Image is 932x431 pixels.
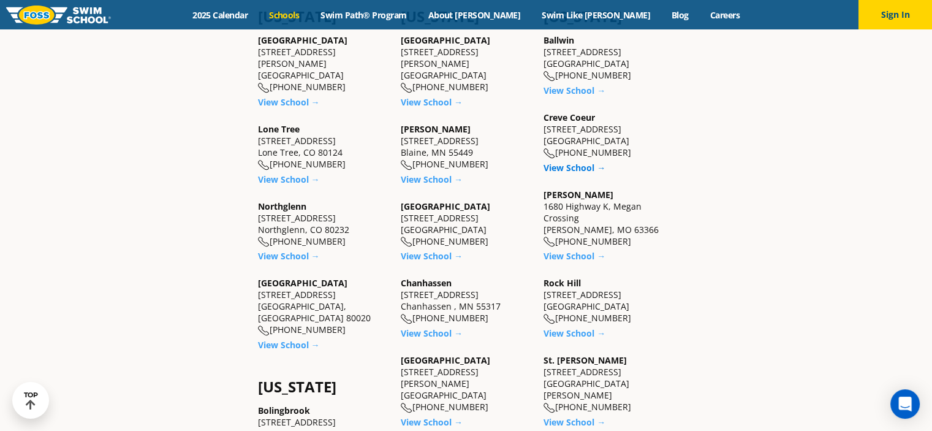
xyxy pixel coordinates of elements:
a: [PERSON_NAME] [401,123,471,135]
a: View School → [258,96,320,108]
a: Rock Hill [544,277,581,289]
img: location-phone-o-icon.svg [258,237,270,247]
img: location-phone-o-icon.svg [401,237,412,247]
a: View School → [401,96,463,108]
a: View School → [544,85,605,96]
h4: [US_STATE] [258,378,388,395]
a: Creve Coeur [544,112,595,123]
a: View School → [401,327,463,339]
div: [STREET_ADDRESS][PERSON_NAME] [GEOGRAPHIC_DATA] [PHONE_NUMBER] [258,34,388,93]
div: [STREET_ADDRESS] Lone Tree, CO 80124 [PHONE_NUMBER] [258,123,388,170]
a: View School → [401,174,463,185]
a: View School → [544,250,605,262]
div: [STREET_ADDRESS] [GEOGRAPHIC_DATA] [PHONE_NUMBER] [544,34,674,82]
a: Swim Like [PERSON_NAME] [531,9,661,21]
div: [STREET_ADDRESS] [GEOGRAPHIC_DATA][PERSON_NAME] [PHONE_NUMBER] [544,354,674,413]
div: [STREET_ADDRESS] [GEOGRAPHIC_DATA], [GEOGRAPHIC_DATA] 80020 [PHONE_NUMBER] [258,277,388,336]
img: location-phone-o-icon.svg [544,314,555,324]
a: View School → [258,339,320,351]
a: [PERSON_NAME] [544,189,613,200]
img: location-phone-o-icon.svg [401,314,412,324]
div: Open Intercom Messenger [890,389,920,419]
a: [GEOGRAPHIC_DATA] [258,277,347,289]
a: View School → [401,416,463,428]
a: [GEOGRAPHIC_DATA] [401,354,490,366]
div: [STREET_ADDRESS] [GEOGRAPHIC_DATA] [PHONE_NUMBER] [401,200,531,248]
a: View School → [258,250,320,262]
img: location-phone-o-icon.svg [258,160,270,170]
img: location-phone-o-icon.svg [258,83,270,93]
div: [STREET_ADDRESS] [GEOGRAPHIC_DATA] [PHONE_NUMBER] [544,112,674,159]
a: Blog [661,9,699,21]
a: Ballwin [544,34,574,46]
div: [STREET_ADDRESS] Chanhassen , MN 55317 [PHONE_NUMBER] [401,277,531,324]
a: Lone Tree [258,123,300,135]
div: [STREET_ADDRESS][PERSON_NAME] [GEOGRAPHIC_DATA] [PHONE_NUMBER] [401,354,531,413]
img: location-phone-o-icon.svg [401,160,412,170]
a: View School → [401,250,463,262]
a: Northglenn [258,200,306,212]
div: [STREET_ADDRESS] Blaine, MN 55449 [PHONE_NUMBER] [401,123,531,170]
a: [GEOGRAPHIC_DATA] [401,200,490,212]
a: Bolingbrook [258,405,310,416]
a: St. [PERSON_NAME] [544,354,627,366]
img: location-phone-o-icon.svg [544,71,555,82]
a: Schools [259,9,310,21]
img: location-phone-o-icon.svg [401,83,412,93]
a: View School → [258,174,320,185]
div: [STREET_ADDRESS] Northglenn, CO 80232 [PHONE_NUMBER] [258,200,388,248]
img: location-phone-o-icon.svg [258,326,270,336]
a: Chanhassen [401,277,452,289]
div: 1680 Highway K, Megan Crossing [PERSON_NAME], MO 63366 [PHONE_NUMBER] [544,189,674,248]
a: Swim Path® Program [310,9,417,21]
a: Careers [699,9,750,21]
img: location-phone-o-icon.svg [544,403,555,413]
div: [STREET_ADDRESS] [GEOGRAPHIC_DATA] [PHONE_NUMBER] [544,277,674,324]
img: location-phone-o-icon.svg [401,403,412,413]
img: location-phone-o-icon.svg [544,148,555,159]
div: TOP [24,391,38,410]
img: FOSS Swim School Logo [6,6,111,25]
img: location-phone-o-icon.svg [544,237,555,247]
a: 2025 Calendar [182,9,259,21]
div: [STREET_ADDRESS][PERSON_NAME] [GEOGRAPHIC_DATA] [PHONE_NUMBER] [401,34,531,93]
a: View School → [544,327,605,339]
a: About [PERSON_NAME] [417,9,531,21]
a: View School → [544,162,605,174]
a: View School → [544,416,605,428]
a: [GEOGRAPHIC_DATA] [258,34,347,46]
a: [GEOGRAPHIC_DATA] [401,34,490,46]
